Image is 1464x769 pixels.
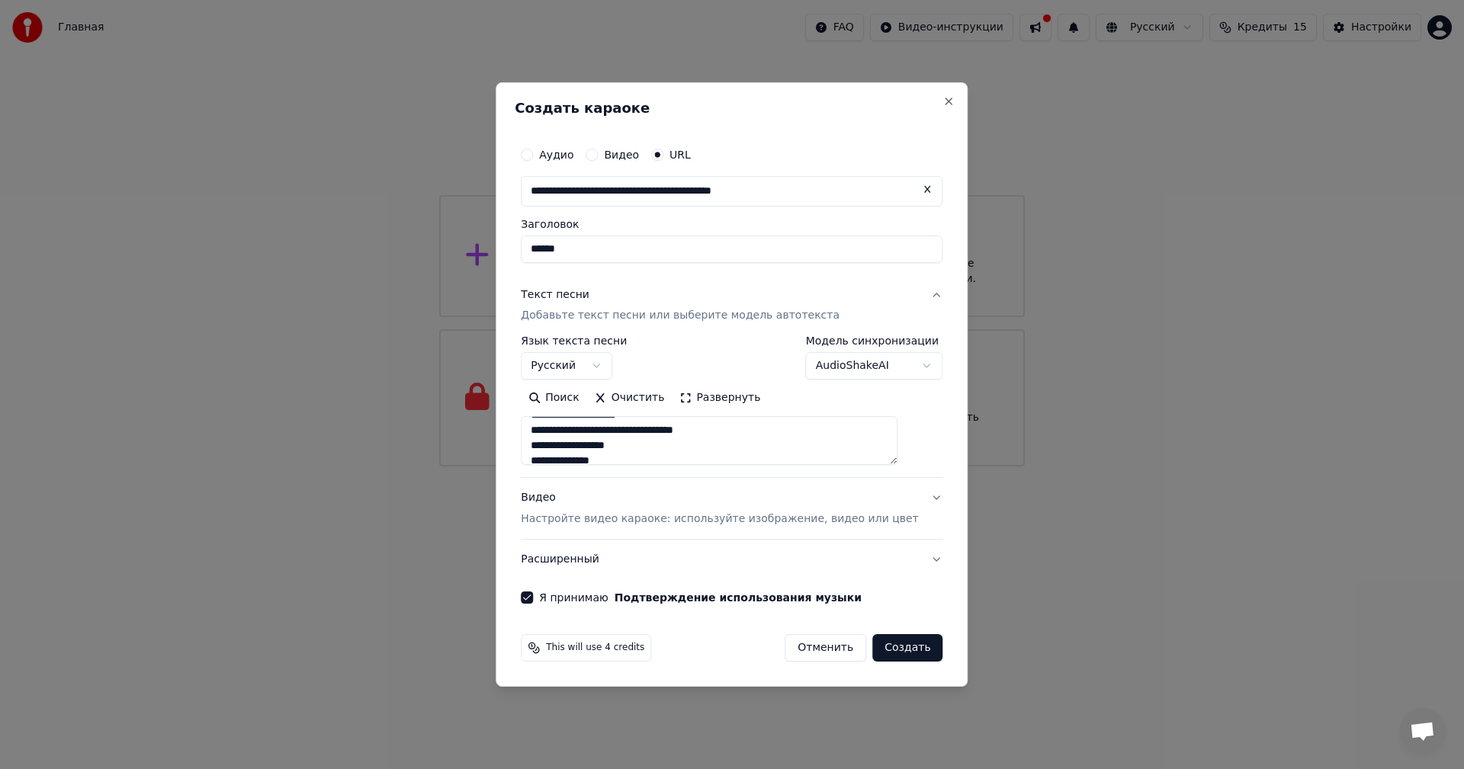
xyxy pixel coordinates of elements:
[515,101,949,115] h2: Создать караоке
[806,336,943,347] label: Модель синхронизации
[521,219,942,229] label: Заголовок
[521,287,589,303] div: Текст песни
[672,386,768,411] button: Развернуть
[521,309,840,324] p: Добавьте текст песни или выберите модель автотекста
[521,275,942,336] button: Текст песниДобавьте текст песни или выберите модель автотекста
[521,336,942,478] div: Текст песниДобавьте текст песни или выберите модель автотекста
[587,386,673,411] button: Очистить
[669,149,691,160] label: URL
[872,634,942,662] button: Создать
[521,540,942,579] button: Расширенный
[546,642,644,654] span: This will use 4 credits
[604,149,639,160] label: Видео
[521,491,918,527] div: Видео
[615,592,862,603] button: Я принимаю
[521,479,942,540] button: ВидеоНастройте видео караоке: используйте изображение, видео или цвет
[785,634,866,662] button: Отменить
[539,149,573,160] label: Аудио
[521,336,627,347] label: Язык текста песни
[521,386,586,411] button: Поиск
[539,592,862,603] label: Я принимаю
[521,511,918,527] p: Настройте видео караоке: используйте изображение, видео или цвет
